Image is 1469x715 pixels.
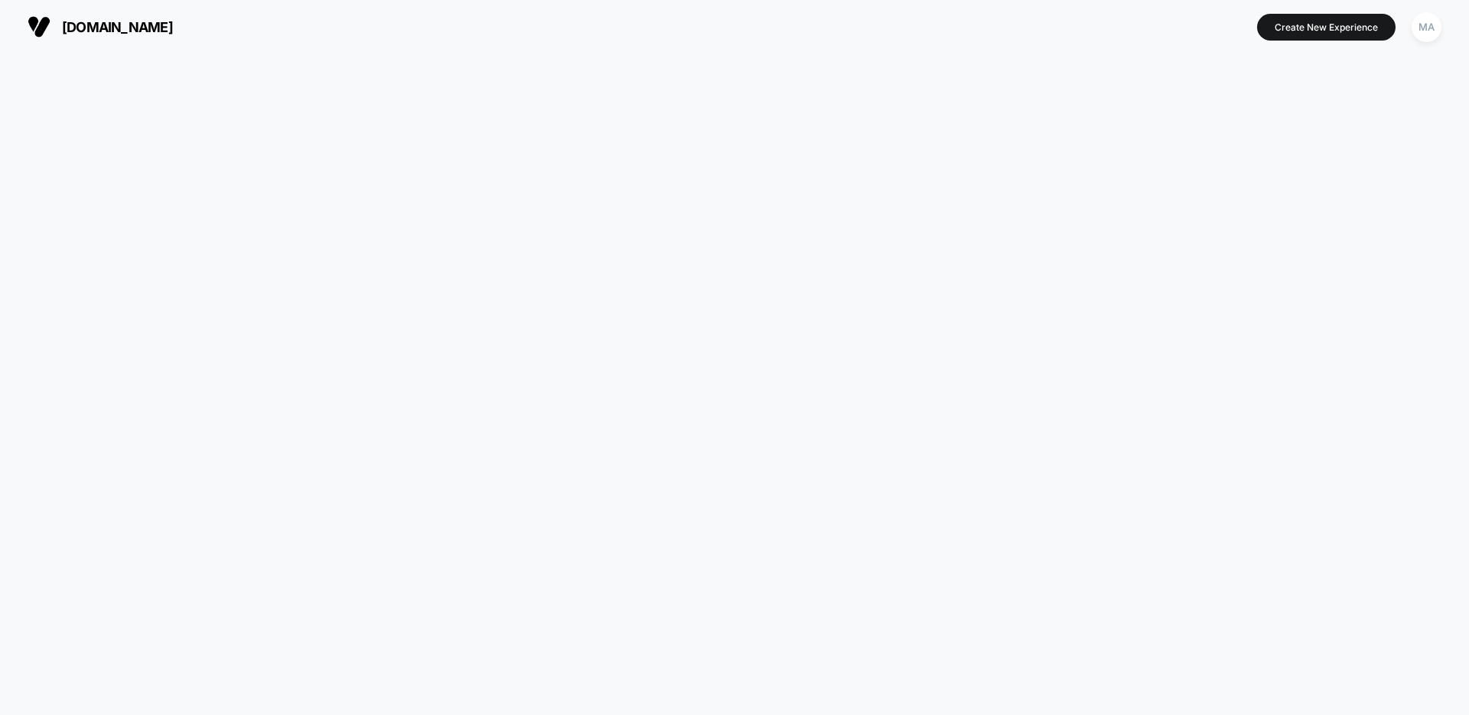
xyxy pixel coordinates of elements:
button: Create New Experience [1257,14,1396,41]
span: [DOMAIN_NAME] [62,19,173,35]
button: [DOMAIN_NAME] [23,15,178,39]
img: Visually logo [28,15,50,38]
button: MA [1407,11,1446,43]
div: MA [1412,12,1441,42]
